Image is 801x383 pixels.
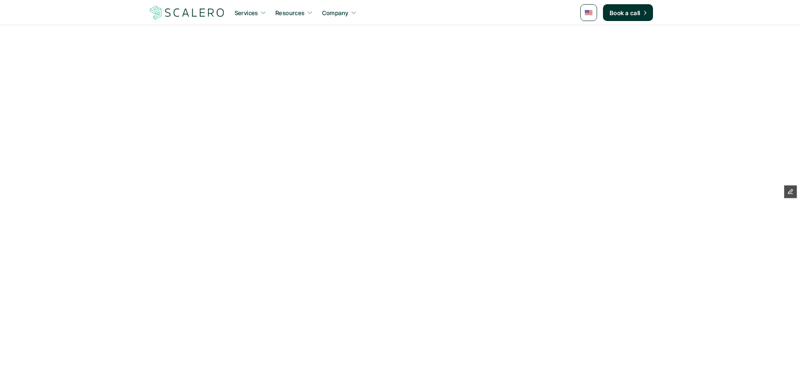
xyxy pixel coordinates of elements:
a: Book a call [603,4,653,21]
a: Scalero company logo [148,5,226,20]
p: Oops! [392,149,409,158]
button: Edit Framer Content [784,185,797,198]
img: Scalero company logo [148,5,226,21]
strong: 404 [379,170,422,198]
p: Resources [275,8,305,17]
p: Services [235,8,258,17]
p: Back to home [375,237,419,248]
a: Back to home [365,232,436,253]
p: That page can't be found. [357,207,444,219]
p: Company [322,8,349,17]
p: Book a call [610,8,640,17]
